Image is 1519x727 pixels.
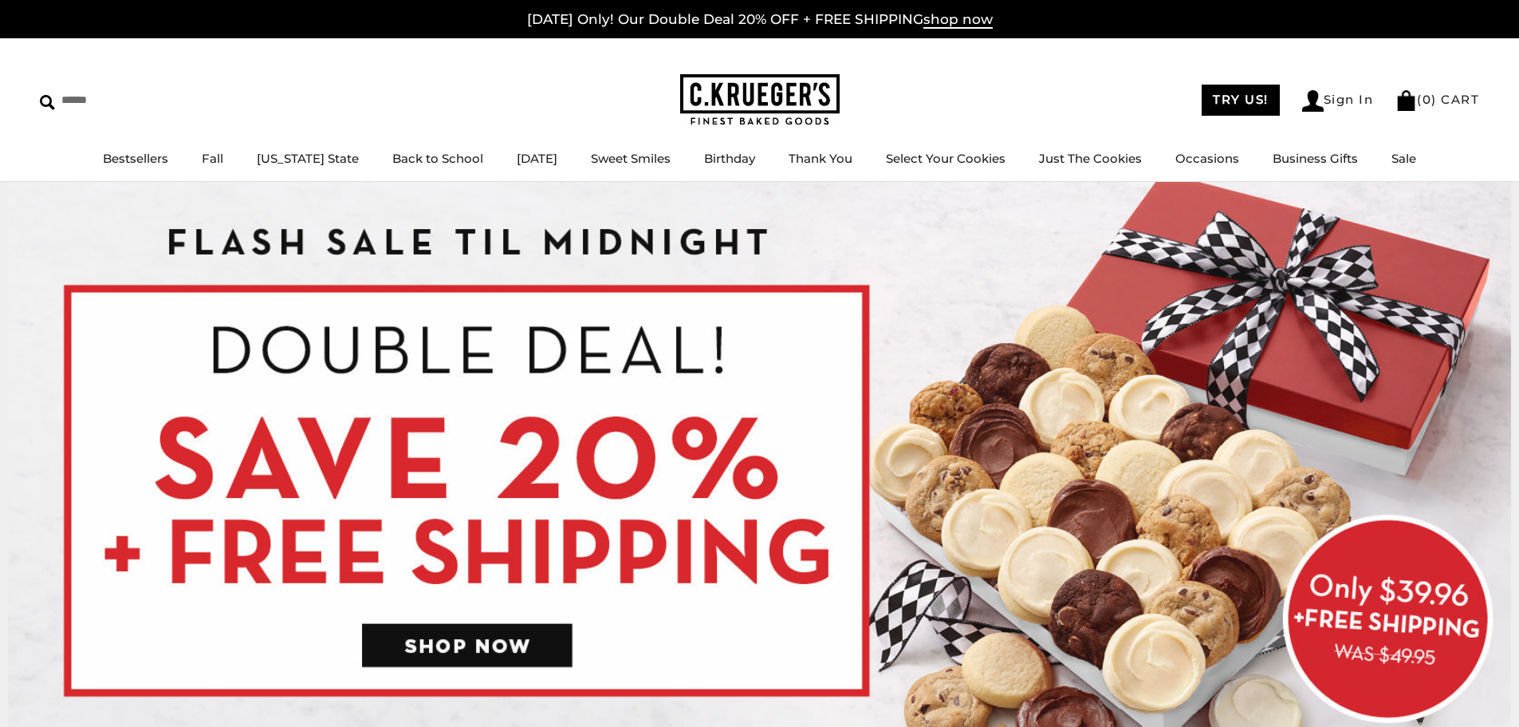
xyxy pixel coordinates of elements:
[202,151,223,166] a: Fall
[1395,90,1417,111] img: Bag
[392,151,483,166] a: Back to School
[1302,90,1324,112] img: Account
[591,151,671,166] a: Sweet Smiles
[40,95,55,110] img: Search
[1202,85,1280,116] a: TRY US!
[257,151,359,166] a: [US_STATE] State
[1039,151,1142,166] a: Just The Cookies
[923,11,993,29] span: shop now
[789,151,852,166] a: Thank You
[517,151,557,166] a: [DATE]
[1273,151,1358,166] a: Business Gifts
[886,151,1005,166] a: Select Your Cookies
[680,74,840,126] img: C.KRUEGER'S
[103,151,168,166] a: Bestsellers
[704,151,755,166] a: Birthday
[527,11,993,29] a: [DATE] Only! Our Double Deal 20% OFF + FREE SHIPPINGshop now
[1302,90,1374,112] a: Sign In
[1175,151,1239,166] a: Occasions
[1391,151,1416,166] a: Sale
[40,88,230,113] input: Search
[1423,92,1432,107] span: 0
[1395,92,1479,107] a: (0) CART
